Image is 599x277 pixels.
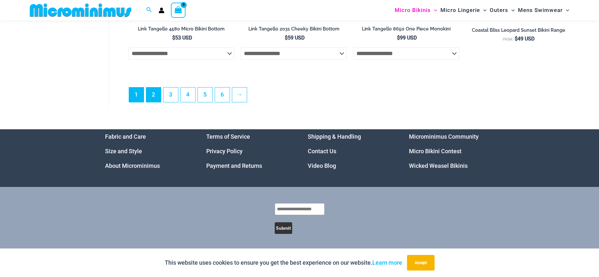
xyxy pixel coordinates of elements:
[308,133,361,140] a: Shipping & Handling
[172,35,192,41] bdi: 53 USD
[206,129,292,173] nav: Menu
[105,162,160,169] a: About Microminimus
[508,2,515,18] span: Menu Toggle
[232,87,247,102] a: →
[206,129,292,173] aside: Footer Widget 2
[409,162,468,169] a: Wicked Weasel Bikinis
[393,2,439,18] a: Micro BikinisMenu ToggleMenu Toggle
[466,27,572,33] h2: Coastal Bliss Leopard Sunset Bikini Range
[353,26,459,32] h2: Link Tangello 8650 One Piece Monokini
[397,35,400,41] span: $
[409,148,461,155] a: Micro Bikini Contest
[27,3,134,17] img: MM SHOP LOGO FLAT
[353,26,459,34] a: Link Tangello 8650 One Piece Monokini
[285,35,288,41] span: $
[146,87,161,102] a: Page 2
[146,6,152,14] a: Search icon link
[105,129,190,173] nav: Menu
[285,35,305,41] bdi: 59 USD
[395,2,431,18] span: Micro Bikinis
[308,129,393,173] aside: Footer Widget 3
[171,3,186,17] a: View Shopping Cart, empty
[105,133,146,140] a: Fabric and Care
[206,162,262,169] a: Payment and Returns
[128,26,234,32] h2: Link Tangello 4580 Micro Bikini Bottom
[215,87,230,102] a: Page 6
[206,148,243,155] a: Privacy Policy
[241,26,347,34] a: Link Tangello 2031 Cheeky Bikini Bottom
[165,258,402,268] p: This website uses cookies to ensure you get the best experience on our website.
[159,7,164,13] a: Account icon link
[440,2,480,18] span: Micro Lingerie
[503,37,513,41] span: From:
[308,162,336,169] a: Video Blog
[105,129,190,173] aside: Footer Widget 1
[409,133,479,140] a: Microminimus Community
[308,129,393,173] nav: Menu
[515,36,518,42] span: $
[480,2,486,18] span: Menu Toggle
[275,222,292,234] button: Submit
[105,148,142,155] a: Size and Style
[128,26,234,34] a: Link Tangello 4580 Micro Bikini Bottom
[397,35,417,41] bdi: 99 USD
[241,26,347,32] h2: Link Tangello 2031 Cheeky Bikini Bottom
[308,148,336,155] a: Contact Us
[172,35,175,41] span: $
[518,2,563,18] span: Mens Swimwear
[515,36,534,42] bdi: 49 USD
[206,133,250,140] a: Terms of Service
[409,129,494,173] nav: Menu
[488,2,516,18] a: OutersMenu ToggleMenu Toggle
[466,27,572,36] a: Coastal Bliss Leopard Sunset Bikini Range
[409,129,494,173] aside: Footer Widget 4
[128,87,572,106] nav: Product Pagination
[490,2,508,18] span: Outers
[163,87,178,102] a: Page 3
[439,2,488,18] a: Micro LingerieMenu ToggleMenu Toggle
[392,1,572,19] nav: Site Navigation
[563,2,569,18] span: Menu Toggle
[407,255,435,271] button: Accept
[181,87,195,102] a: Page 4
[198,87,212,102] a: Page 5
[372,259,402,266] a: Learn more
[129,87,144,102] span: Page 1
[516,2,571,18] a: Mens SwimwearMenu ToggleMenu Toggle
[431,2,437,18] span: Menu Toggle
